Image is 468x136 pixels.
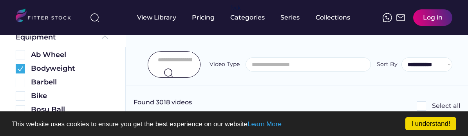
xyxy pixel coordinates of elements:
[100,32,110,42] img: Frame%20%285%29.svg
[230,4,240,12] div: fvck
[210,61,240,68] div: Video Type
[383,13,392,22] img: meteor-icons_whatsapp%20%281%29.svg
[31,77,110,87] div: Barbell
[16,105,25,115] img: Rectangle%205126.svg
[164,68,173,77] img: search-normal.svg
[134,98,192,107] div: Found 3018 videos
[423,13,443,22] div: Log in
[31,105,110,115] div: Bosu Ball
[230,13,265,22] div: Categories
[16,64,25,73] img: Group%201000002360.svg
[31,91,110,101] div: Bike
[280,13,300,22] div: Series
[16,32,56,42] div: Equipment
[90,13,99,22] img: search-normal%203.svg
[16,78,25,87] img: Rectangle%205126.svg
[248,120,282,128] a: Learn More
[405,117,456,130] a: I understand!
[316,13,350,22] div: Collections
[396,13,405,22] img: Frame%2051.svg
[377,61,398,68] div: Sort By
[31,50,110,60] div: Ab Wheel
[137,13,176,22] div: View Library
[417,101,426,111] img: Rectangle%205126.svg
[16,9,78,25] img: LOGO.svg
[16,91,25,101] img: Rectangle%205126.svg
[432,102,460,110] div: Select all
[16,50,25,59] img: Rectangle%205126.svg
[12,121,456,127] p: This website uses cookies to ensure you get the best experience on our website
[31,64,110,73] div: Bodyweight
[192,13,215,22] div: Pricing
